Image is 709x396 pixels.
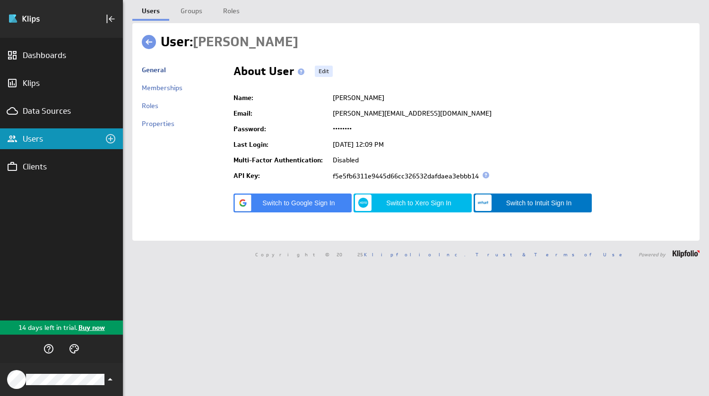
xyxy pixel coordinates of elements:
td: Name: [233,90,328,106]
img: logo-footer.png [673,250,700,258]
td: f5e5fb6311e9445d66cc326532dafdaea3ebbb14 [328,168,690,184]
div: Data Sources [23,106,100,116]
button: Switch to Google Sign In [233,194,352,212]
td: Last Login: [233,137,328,152]
p: 14 days left in trial. [18,323,78,333]
td: [PERSON_NAME][EMAIL_ADDRESS][DOMAIN_NAME] [328,106,690,121]
a: Edit [315,66,333,77]
a: Klipfolio Inc. [364,251,466,258]
div: Klips [23,78,100,88]
td: API Key: [233,168,328,184]
span: Copyright © 2025 [255,252,466,257]
svg: Themes [69,343,80,354]
img: Klipfolio klips logo [8,11,74,26]
td: Email: [233,106,328,121]
div: Invite users [103,131,119,147]
td: Multi-Factor Authentication: [233,152,328,168]
div: Go to Dashboards [8,11,74,26]
a: Trust & Terms of Use [476,251,629,258]
a: Memberships [142,84,182,92]
td: Password: [233,121,328,137]
a: General [142,66,166,74]
a: Roles [142,101,158,110]
div: Dashboards [23,50,100,60]
span: Steve Hart [193,33,298,51]
div: Themes [66,341,82,357]
span: Powered by [639,252,666,257]
td: •••••••• [328,121,690,137]
h2: About User [233,66,308,81]
div: Clients [23,161,100,172]
span: [DATE] 12:09 PM [333,140,384,149]
h1: User: [161,33,298,51]
div: Help [41,341,57,357]
button: Switch to Intuit Sign In [474,194,592,212]
td: [PERSON_NAME] [328,90,690,106]
button: Switch to Xero Sign In [354,194,472,212]
div: Users [23,134,100,144]
a: Properties [142,119,174,128]
p: Buy now [78,323,105,333]
td: Disabled [328,152,690,168]
div: Collapse [103,11,119,27]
